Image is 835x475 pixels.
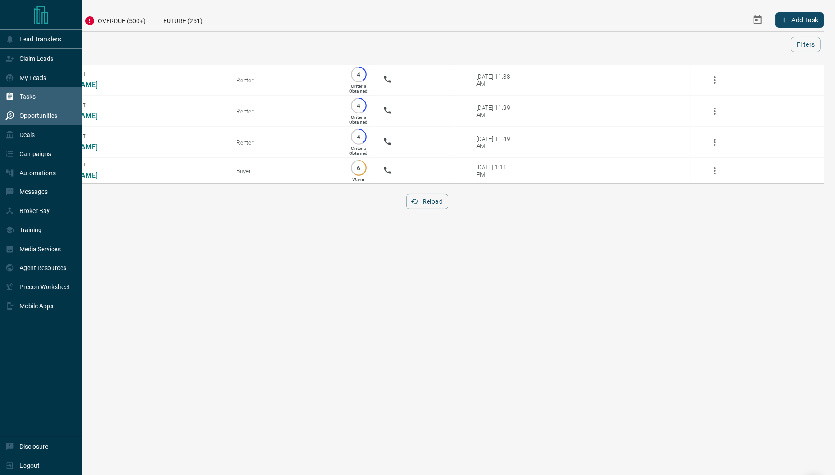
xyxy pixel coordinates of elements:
[476,73,514,87] div: [DATE] 11:38 AM
[236,108,334,115] div: Renter
[352,177,364,182] p: Warm
[236,76,334,84] div: Renter
[44,71,223,77] span: Viewing Request
[349,146,367,156] p: Criteria Obtained
[154,9,211,31] div: Future (251)
[355,71,362,78] p: 4
[44,102,223,108] span: Viewing Request
[476,135,514,149] div: [DATE] 11:49 AM
[349,115,367,125] p: Criteria Obtained
[355,165,362,171] p: 6
[406,194,448,209] button: Reload
[355,102,362,109] p: 4
[775,12,824,28] button: Add Task
[76,9,154,31] div: Overdue (500+)
[236,167,334,174] div: Buyer
[476,164,514,178] div: [DATE] 1:11 PM
[355,133,362,140] p: 4
[747,9,768,31] button: Select Date Range
[236,139,334,146] div: Renter
[349,84,367,93] p: Criteria Obtained
[476,104,514,118] div: [DATE] 11:39 AM
[44,162,223,168] span: Viewing Request
[791,37,821,52] button: Filters
[44,133,223,139] span: Viewing Request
